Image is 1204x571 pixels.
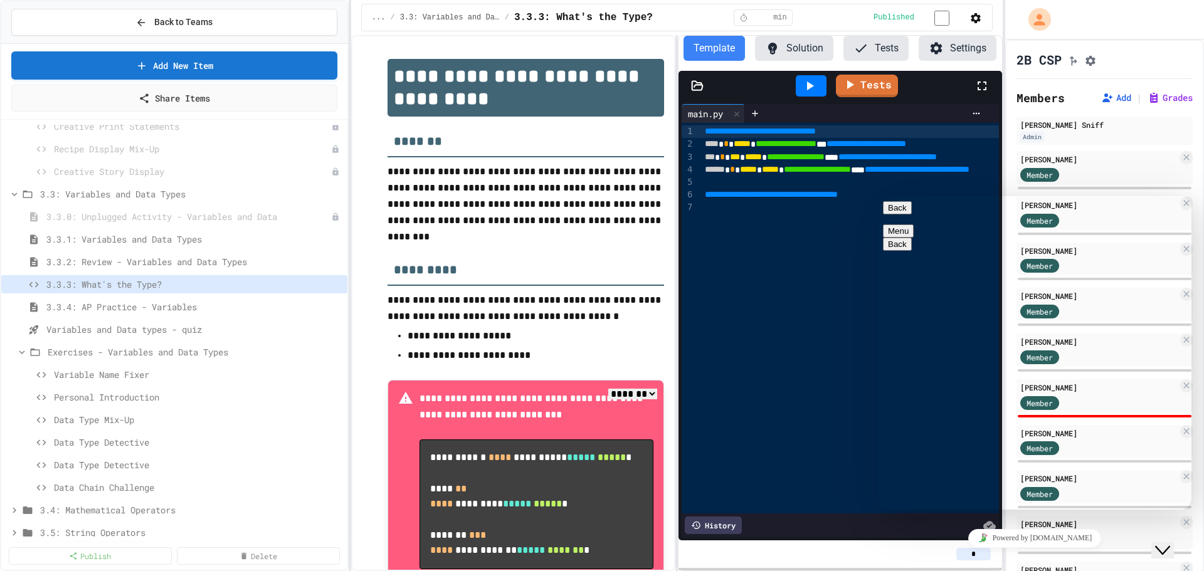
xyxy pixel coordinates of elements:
[1148,92,1193,104] button: Grades
[1151,521,1191,558] iframe: chat widget
[685,516,742,534] div: History
[682,104,745,123] div: main.py
[46,323,342,336] span: Variables and Data types - quiz
[1027,169,1053,181] span: Member
[919,36,996,61] button: Settings
[54,120,331,133] span: Creative Print Statements
[46,300,342,313] span: 3.3.4: AP Practice - Variables
[400,13,500,23] span: 3.3: Variables and Data Types
[11,85,337,112] a: Share Items
[1067,52,1079,67] button: Click to see fork details
[177,547,340,565] a: Delete
[682,107,729,120] div: main.py
[874,13,914,23] span: Published
[1017,89,1065,107] h2: Members
[54,436,342,449] span: Data Type Detective
[331,167,340,176] div: Unpublished
[48,345,342,359] span: Exercises - Variables and Data Types
[331,122,340,131] div: Unpublished
[682,138,694,150] div: 2
[40,187,342,201] span: 3.3: Variables and Data Types
[331,212,340,221] div: Unpublished
[54,142,331,155] span: Recipe Display Mix-Up
[154,16,213,29] span: Back to Teams
[514,10,653,25] span: 3.3.3: What's the Type?
[40,503,342,516] span: 3.4: Mathematical Operators
[11,51,337,80] a: Add New Item
[1136,90,1143,105] span: |
[54,458,342,471] span: Data Type Detective
[46,255,342,268] span: 3.3.2: Review - Variables and Data Types
[54,481,342,494] span: Data Chain Challenge
[773,13,787,23] span: min
[682,189,694,201] div: 6
[1084,52,1097,67] button: Assignment Settings
[682,164,694,176] div: 4
[878,196,1191,510] iframe: chat widget
[1020,132,1044,142] div: Admin
[372,13,386,23] span: ...
[1020,119,1189,130] div: [PERSON_NAME] Sniff
[331,145,340,154] div: Unpublished
[1017,51,1062,68] h1: 2B CSP
[46,233,342,246] span: 3.3.1: Variables and Data Types
[1020,154,1178,165] div: [PERSON_NAME]
[878,524,1191,552] iframe: chat widget
[505,13,509,23] span: /
[11,9,337,36] button: Back to Teams
[54,165,331,178] span: Creative Story Display
[9,547,172,565] a: Publish
[40,526,342,539] span: 3.5: String Operators
[46,210,331,223] span: 3.3.0: Unplugged Activity - Variables and Data
[1015,5,1054,34] div: My Account
[54,368,342,381] span: Variable Name Fixer
[919,11,964,26] input: publish toggle
[874,9,964,25] div: Content is published and visible to students
[755,36,833,61] button: Solution
[46,278,342,291] span: 3.3.3: What's the Type?
[682,176,694,189] div: 5
[1020,518,1178,530] div: [PERSON_NAME]
[684,36,745,61] button: Template
[682,125,694,138] div: 1
[390,13,394,23] span: /
[54,390,342,404] span: Personal Introduction
[1101,92,1131,104] button: Add
[843,36,909,61] button: Tests
[54,413,342,426] span: Data Type Mix-Up
[682,201,694,214] div: 7
[682,151,694,164] div: 3
[836,75,898,97] a: Tests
